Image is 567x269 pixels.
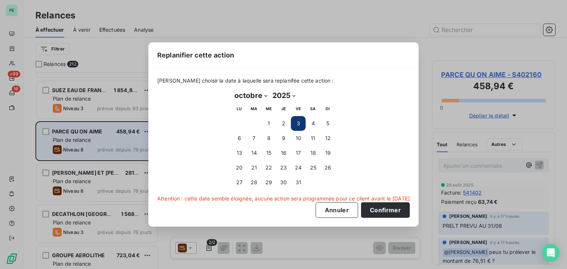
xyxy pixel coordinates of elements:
[276,175,291,190] button: 30
[320,160,335,175] button: 26
[232,175,247,190] button: 27
[261,116,276,131] button: 1
[291,146,306,160] button: 17
[320,146,335,160] button: 19
[306,101,320,116] th: samedi
[232,131,247,146] button: 6
[291,175,306,190] button: 31
[232,146,247,160] button: 13
[232,101,247,116] th: lundi
[247,146,261,160] button: 14
[291,116,306,131] button: 3
[306,146,320,160] button: 18
[306,131,320,146] button: 11
[320,101,335,116] th: dimanche
[316,202,358,218] button: Annuler
[276,160,291,175] button: 23
[276,131,291,146] button: 9
[247,160,261,175] button: 21
[261,131,276,146] button: 8
[291,131,306,146] button: 10
[247,175,261,190] button: 28
[320,131,335,146] button: 12
[261,101,276,116] th: mercredi
[261,160,276,175] button: 22
[276,101,291,116] th: jeudi
[276,116,291,131] button: 2
[261,146,276,160] button: 15
[261,175,276,190] button: 29
[157,77,410,84] span: [PERSON_NAME] choisir la date à laquelle sera replanifée cette action :
[320,116,335,131] button: 5
[542,244,560,262] div: Open Intercom Messenger
[306,160,320,175] button: 25
[306,116,320,131] button: 4
[291,160,306,175] button: 24
[361,202,410,218] button: Confirmer
[291,101,306,116] th: vendredi
[232,160,247,175] button: 20
[157,195,410,202] span: Attention : cette date semble éloignée, aucune action sera programmée pour ce client avant le [DATE]
[157,50,234,60] span: Replanifier cette action
[247,101,261,116] th: mardi
[276,146,291,160] button: 16
[247,131,261,146] button: 7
